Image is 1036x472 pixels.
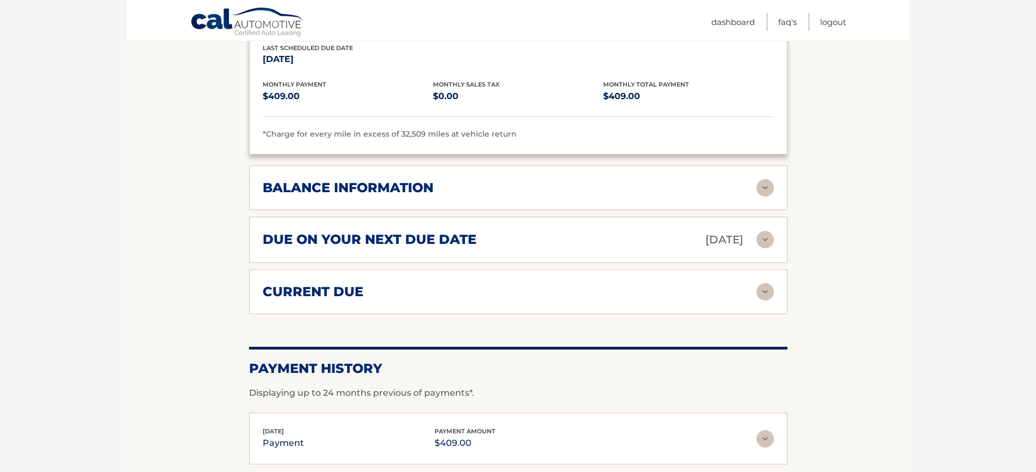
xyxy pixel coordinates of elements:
[263,427,284,435] span: [DATE]
[263,284,363,300] h2: current due
[263,89,433,104] p: $409.00
[263,81,326,88] span: Monthly Payment
[435,427,495,435] span: payment amount
[756,231,774,248] img: accordion-rest.svg
[263,129,517,139] span: *Charge for every mile in excess of 32,509 miles at vehicle return
[263,436,304,451] p: payment
[705,230,743,249] p: [DATE]
[433,81,500,88] span: Monthly Sales Tax
[778,13,797,31] a: FAQ's
[756,179,774,197] img: accordion-rest.svg
[249,360,787,377] h2: Payment History
[249,387,787,400] p: Displaying up to 24 months previous of payments*.
[433,89,603,104] p: $0.00
[820,13,846,31] a: Logout
[190,7,305,39] a: Cal Automotive
[756,430,774,448] img: accordion-rest.svg
[263,180,433,196] h2: balance information
[263,231,476,248] h2: due on your next due date
[263,52,433,67] p: [DATE]
[603,81,689,88] span: Monthly Total Payment
[603,89,773,104] p: $409.00
[756,283,774,301] img: accordion-rest.svg
[711,13,755,31] a: Dashboard
[435,436,495,451] p: $409.00
[263,44,353,52] span: Last Scheduled Due Date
